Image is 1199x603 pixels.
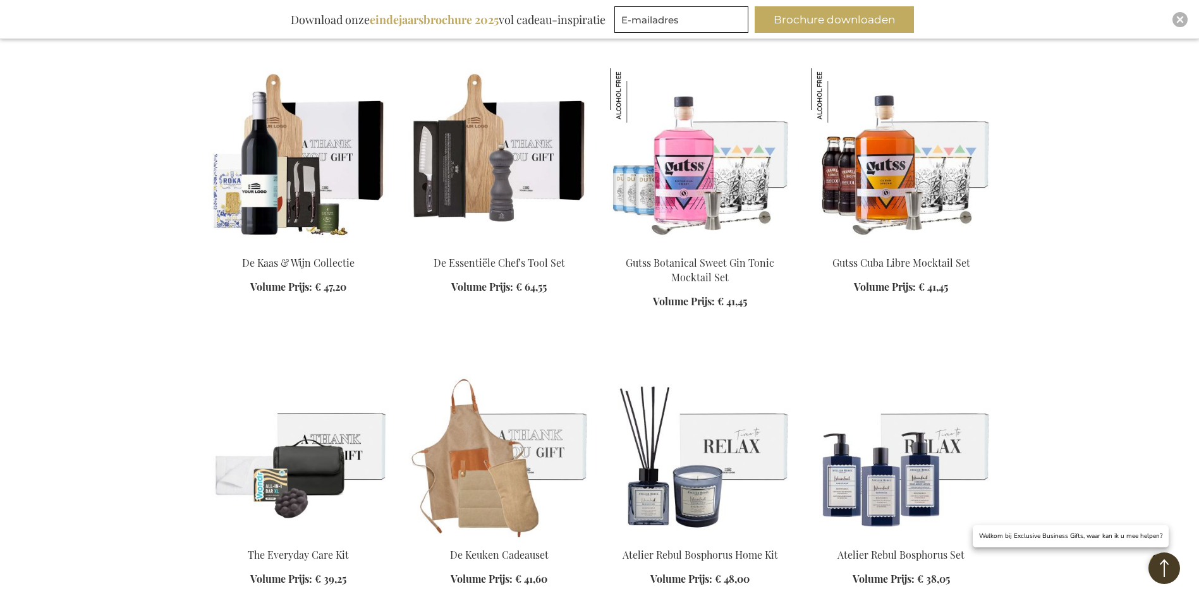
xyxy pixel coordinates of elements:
a: Atelier Rebul Bosphorus Home Kit [610,532,791,544]
a: De Essentiële Chef's Tool Set [434,256,565,269]
img: Atelier Rebul Bosphorus Set [811,360,992,537]
a: Volume Prijs: € 48,00 [650,572,750,587]
span: € 47,20 [315,280,346,293]
span: € 41,60 [515,572,547,585]
a: Atelier Rebul Bosphorus Set [811,532,992,544]
div: Download onze vol cadeau-inspiratie [285,6,611,33]
span: € 48,00 [715,572,750,585]
a: Volume Prijs: € 47,20 [250,280,346,295]
span: Volume Prijs: [250,280,312,293]
span: Volume Prijs: [451,572,513,585]
img: De Essentiële Chef's Tool Set [409,68,590,245]
b: eindejaarsbrochure 2025 [370,12,499,27]
a: De Kaas & Wijn Collectie [208,240,389,252]
span: Volume Prijs: [250,572,312,585]
span: Volume Prijs: [650,572,712,585]
span: € 41,45 [717,295,747,308]
input: E-mailadres [614,6,748,33]
span: Volume Prijs: [853,572,915,585]
span: € 38,05 [917,572,950,585]
div: Close [1172,12,1188,27]
img: The Kitchen Gift Set [409,360,590,537]
img: Gutss Botanical Sweet Gin Tonic Mocktail Set [610,68,664,123]
span: € 39,25 [315,572,346,585]
img: Gutss Cuba Libre Mocktail Set [811,68,865,123]
img: Gutss Botanical Sweet Gin Tonic Mocktail Set [610,68,791,245]
img: Close [1176,16,1184,23]
a: Gutss Botanical Sweet Gin Tonic Mocktail Set Gutss Botanical Sweet Gin Tonic Mocktail Set [610,240,791,252]
a: Volume Prijs: € 41,60 [451,572,547,587]
a: The Kitchen Gift Set [409,532,590,544]
span: Volume Prijs: [451,280,513,293]
a: Atelier Rebul Bosphorus Set [837,548,965,561]
a: Gutss Cuba Libre Mocktail Set Gutss Cuba Libre Mocktail Set [811,240,992,252]
a: Volume Prijs: € 41,45 [653,295,747,309]
a: De Essentiële Chef's Tool Set [409,240,590,252]
img: Atelier Rebul Bosphorus Home Kit [610,360,791,537]
a: The Everyday Care Kit [248,548,349,561]
a: Volume Prijs: € 38,05 [853,572,950,587]
a: Gutss Botanical Sweet Gin Tonic Mocktail Set [626,256,774,284]
a: Volume Prijs: € 39,25 [250,572,346,587]
span: € 41,45 [918,280,948,293]
a: De Keuken Cadeauset [450,548,549,561]
span: Volume Prijs: [854,280,916,293]
button: Brochure downloaden [755,6,914,33]
span: Volume Prijs: [653,295,715,308]
a: Volume Prijs: € 41,45 [854,280,948,295]
a: The Everyday Care Kit [208,532,389,544]
a: Volume Prijs: € 64,55 [451,280,547,295]
a: Atelier Rebul Bosphorus Home Kit [623,548,778,561]
a: Gutss Cuba Libre Mocktail Set [832,256,970,269]
a: De Kaas & Wijn Collectie [242,256,355,269]
img: The Everyday Care Kit [208,360,389,537]
img: De Kaas & Wijn Collectie [208,68,389,245]
form: marketing offers and promotions [614,6,752,37]
span: € 64,55 [516,280,547,293]
img: Gutss Cuba Libre Mocktail Set [811,68,992,245]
